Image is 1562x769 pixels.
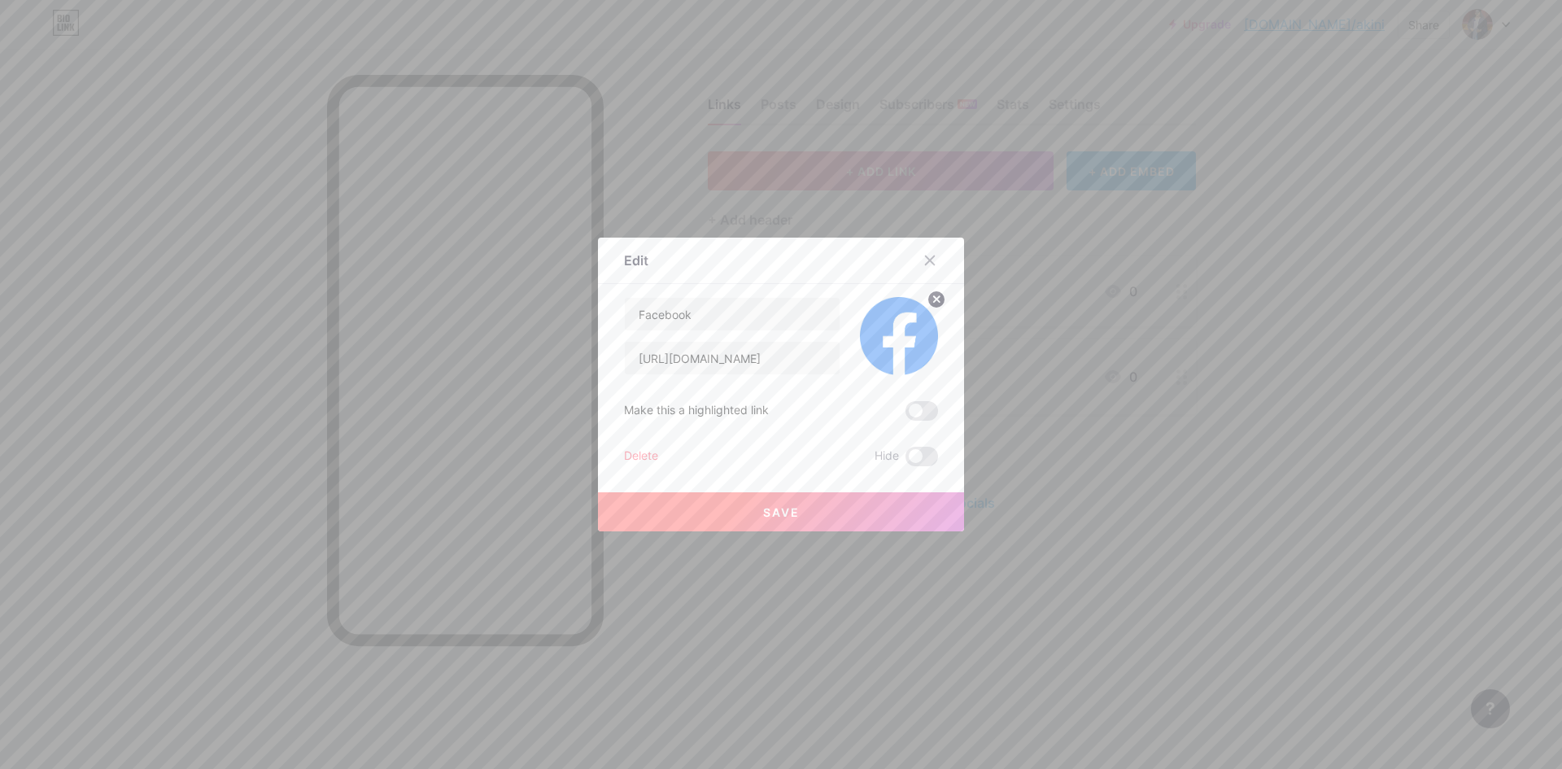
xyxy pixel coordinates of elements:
[624,401,769,421] div: Make this a highlighted link
[763,505,800,519] span: Save
[860,297,938,375] img: link_thumbnail
[625,342,840,374] input: URL
[875,447,899,466] span: Hide
[625,298,840,330] input: Title
[624,251,648,270] div: Edit
[624,447,658,466] div: Delete
[598,492,964,531] button: Save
